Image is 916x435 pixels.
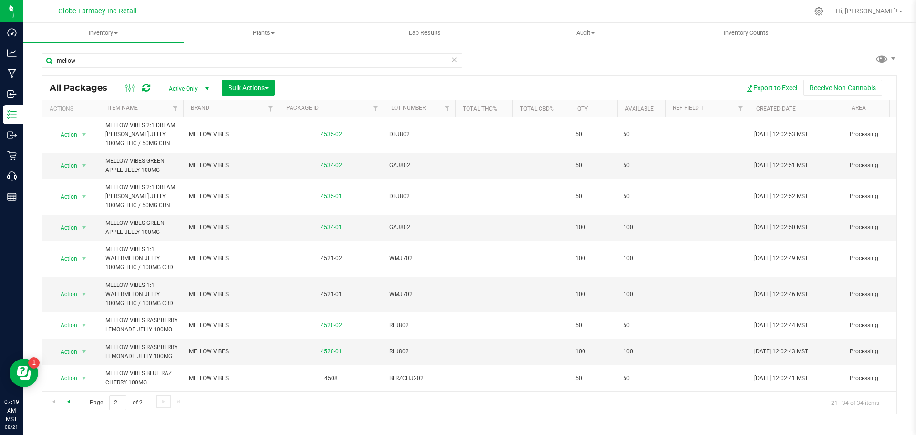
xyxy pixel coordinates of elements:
span: Action [52,159,78,172]
span: MELLOW VIBES 2:1 DREAM [PERSON_NAME] JELLY 100MG THC / 50MG CBN [105,183,177,211]
span: Processing [850,347,910,356]
a: 4534-01 [321,224,342,231]
a: Filter [368,100,384,117]
a: Audit [505,23,666,43]
iframe: Resource center [10,359,38,387]
p: 08/21 [4,424,19,431]
a: Inventory Counts [666,23,827,43]
span: MELLOW VIBES [189,347,273,356]
span: RLJ802 [389,347,449,356]
span: MELLOW VIBES [189,161,273,170]
span: Processing [850,290,910,299]
a: Brand [191,105,209,111]
span: MELLOW VIBES [189,290,273,299]
span: BLRZCHJ202 [389,374,449,383]
a: Total THC% [463,106,497,112]
span: WMJ702 [389,254,449,263]
span: MELLOW VIBES BLUE RAZ CHERRY 100MG [105,369,177,387]
span: [DATE] 12:02:43 MST [754,347,808,356]
span: 50 [575,130,612,139]
span: GAJ802 [389,161,449,170]
span: 50 [623,374,659,383]
a: Ref Field 1 [673,105,704,111]
span: select [78,159,90,172]
span: Processing [850,374,910,383]
span: select [78,128,90,141]
span: Globe Farmacy Inc Retail [58,7,137,15]
a: Lab Results [344,23,505,43]
span: DBJ802 [389,192,449,201]
span: 50 [575,321,612,330]
span: Action [52,190,78,203]
span: Audit [506,29,666,37]
span: 100 [575,223,612,232]
a: Filter [167,100,183,117]
div: Manage settings [813,7,825,16]
span: 50 [623,130,659,139]
span: MELLOW VIBES RASPBERRY LEMONADE JELLY 100MG [105,343,177,361]
span: select [78,287,90,301]
span: Plants [184,29,344,37]
span: GAJ802 [389,223,449,232]
span: select [78,345,90,359]
a: Item Name [107,105,138,111]
button: Export to Excel [739,80,803,96]
span: MELLOW VIBES [189,223,273,232]
a: Area [852,105,866,111]
a: Lot Number [391,105,426,111]
span: 100 [623,347,659,356]
span: Processing [850,254,910,263]
span: 50 [623,192,659,201]
a: 4535-02 [321,131,342,138]
span: Action [52,345,78,359]
span: MELLOW VIBES [189,254,273,263]
span: Processing [850,192,910,201]
span: Processing [850,321,910,330]
span: Action [52,221,78,234]
span: 100 [575,347,612,356]
span: [DATE] 12:02:41 MST [754,374,808,383]
a: Package ID [286,105,319,111]
a: Plants [184,23,344,43]
inline-svg: Retail [7,151,17,160]
span: [DATE] 12:02:44 MST [754,321,808,330]
a: 4534-02 [321,162,342,169]
span: Page of 2 [82,395,150,410]
a: 4535-01 [321,193,342,200]
inline-svg: Manufacturing [7,69,17,78]
span: All Packages [50,83,117,93]
span: Lab Results [396,29,454,37]
a: Created Date [756,106,796,112]
span: RLJ802 [389,321,449,330]
span: Action [52,371,78,385]
span: [DATE] 12:02:46 MST [754,290,808,299]
div: Actions [50,106,96,112]
a: Total CBD% [520,106,554,112]
span: MELLOW VIBES GREEN APPLE JELLY 100MG [105,157,177,175]
span: DBJ802 [389,130,449,139]
a: 4520-02 [321,322,342,329]
span: 100 [623,223,659,232]
div: 4508 [277,374,385,383]
span: 100 [623,254,659,263]
span: Action [52,252,78,265]
a: Qty [577,106,588,112]
input: Search Package ID, Item Name, SKU, Lot or Part Number... [42,53,462,68]
span: WMJ702 [389,290,449,299]
span: Bulk Actions [228,84,269,92]
span: MELLOW VIBES 1:1 WATERMELON JELLY 100MG THC / 100MG CBD [105,245,177,273]
span: select [78,252,90,265]
a: Filter [733,100,749,117]
span: [DATE] 12:02:53 MST [754,130,808,139]
div: 4521-02 [277,254,385,263]
span: 50 [575,161,612,170]
span: Action [52,318,78,332]
span: MELLOW VIBES [189,192,273,201]
span: [DATE] 12:02:52 MST [754,192,808,201]
span: Hi, [PERSON_NAME]! [836,7,898,15]
inline-svg: Analytics [7,48,17,58]
span: 50 [575,192,612,201]
span: MELLOW VIBES 2:1 DREAM [PERSON_NAME] JELLY 100MG THC / 50MG CBN [105,121,177,149]
a: Go to the previous page [62,395,75,408]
